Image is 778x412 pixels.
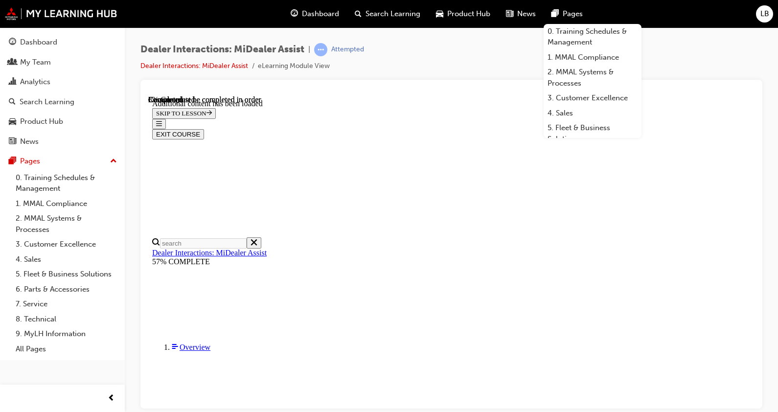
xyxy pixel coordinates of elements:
a: 1. MMAL Compliance [12,196,121,211]
a: Dealer Interactions: MiDealer Assist [4,153,118,161]
span: Pages [563,8,583,20]
a: 7. Service [12,297,121,312]
a: Product Hub [4,113,121,131]
span: prev-icon [108,392,115,405]
div: Dashboard [20,37,57,48]
a: My Team [4,53,121,71]
a: 3. Customer Excellence [12,237,121,252]
a: Search Learning [4,93,121,111]
span: chart-icon [9,78,16,87]
span: people-icon [9,58,16,67]
img: mmal [5,7,117,20]
span: up-icon [110,155,117,168]
a: 3. Customer Excellence [544,91,641,106]
span: learningRecordVerb_ATTEMPT-icon [314,43,327,56]
div: Additional content has been loaded [4,4,602,13]
span: news-icon [506,8,513,20]
a: All Pages [12,342,121,357]
a: search-iconSearch Learning [347,4,428,24]
a: 2. MMAL Systems & Processes [544,65,641,91]
button: Close search menu [98,142,113,153]
span: | [308,44,310,55]
span: News [517,8,536,20]
a: News [4,133,121,151]
a: Dashboard [4,33,121,51]
a: 6. Parts & Accessories [12,282,121,297]
a: Dealer Interactions: MiDealer Assist [140,62,248,70]
div: Analytics [20,76,50,88]
a: Analytics [4,73,121,91]
button: Pages [4,152,121,170]
a: 5. Fleet & Business Solutions [544,120,641,146]
a: 9. MyLH Information [12,326,121,342]
div: 57% COMPLETE [4,162,602,171]
span: search-icon [355,8,362,20]
div: Pages [20,156,40,167]
span: Dealer Interactions: MiDealer Assist [140,44,304,55]
span: LB [760,8,769,20]
a: 1. MMAL Compliance [544,50,641,65]
a: 5. Fleet & Business Solutions [12,267,121,282]
span: Product Hub [447,8,490,20]
span: car-icon [436,8,443,20]
span: pages-icon [551,8,559,20]
div: Attempted [331,45,364,54]
button: SKIP TO LESSON [4,13,68,23]
div: Search Learning [20,96,74,108]
a: car-iconProduct Hub [428,4,498,24]
a: 4. Sales [12,252,121,267]
input: Search [12,143,98,153]
a: pages-iconPages [544,4,591,24]
span: news-icon [9,137,16,146]
div: News [20,136,39,147]
div: My Team [20,57,51,68]
span: Search Learning [366,8,420,20]
span: Dashboard [302,8,339,20]
span: car-icon [9,117,16,126]
span: SKIP TO LESSON [8,14,64,22]
button: LB [756,5,773,23]
span: guage-icon [9,38,16,47]
div: Product Hub [20,116,63,127]
button: EXIT COURSE [4,34,56,44]
a: 0. Training Schedules & Management [544,24,641,50]
a: news-iconNews [498,4,544,24]
a: 8. Technical [12,312,121,327]
span: search-icon [9,98,16,107]
a: 0. Training Schedules & Management [12,170,121,196]
span: pages-icon [9,157,16,166]
a: 2. MMAL Systems & Processes [12,211,121,237]
span: guage-icon [291,8,298,20]
a: guage-iconDashboard [283,4,347,24]
button: DashboardMy TeamAnalyticsSearch LearningProduct HubNews [4,31,121,152]
a: 4. Sales [544,106,641,121]
li: eLearning Module View [258,61,330,72]
button: Close navigation menu [4,23,18,34]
